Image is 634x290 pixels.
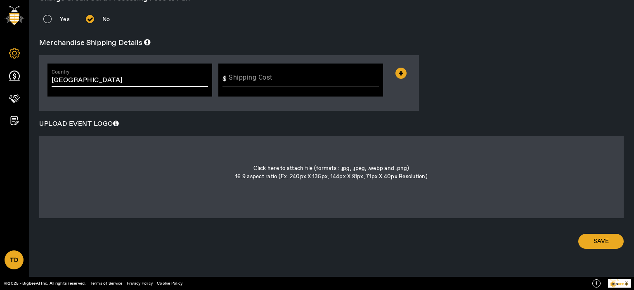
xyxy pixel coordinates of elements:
label: Yes [56,12,72,26]
h3: Merchandise Shipping Details [39,37,624,49]
input: Country [52,75,208,85]
mat-label: Country [52,69,70,75]
a: ©2025 - BigbeeAI Inc. All rights reserved. [4,281,86,286]
a: Privacy Policy [127,281,153,286]
tspan: P [610,279,611,281]
a: Cookie Policy [157,281,182,286]
tspan: owe [611,279,614,281]
mat-radio-group: Select an option [39,15,112,23]
button: Save [578,234,624,249]
span: Save [594,237,609,245]
tspan: ed By [615,279,619,281]
h4: UPLOAD EVENT LOGO [39,119,624,129]
mat-label: Shipping Cost [222,73,272,81]
label: No [98,12,112,26]
a: Terms of Service [90,281,123,286]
